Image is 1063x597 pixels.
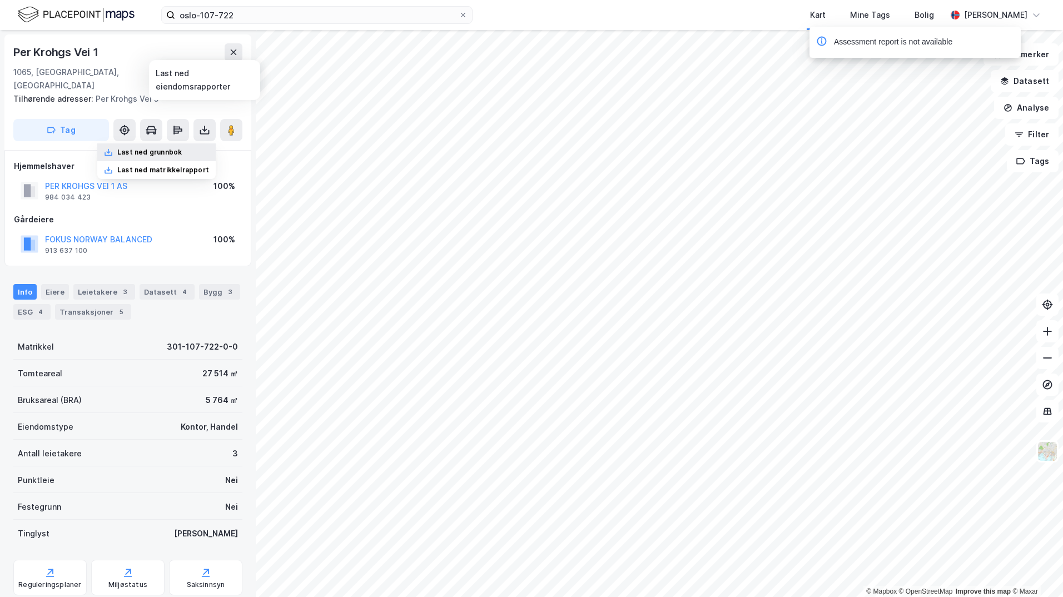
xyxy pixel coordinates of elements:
[899,588,953,595] a: OpenStreetMap
[13,304,51,320] div: ESG
[18,394,82,407] div: Bruksareal (BRA)
[167,340,238,354] div: 301-107-722-0-0
[13,92,234,106] div: Per Krohgs Vei 5
[225,286,236,297] div: 3
[991,70,1059,92] button: Datasett
[956,588,1011,595] a: Improve this map
[18,527,49,540] div: Tinglyst
[202,367,238,380] div: 27 514 ㎡
[994,97,1059,119] button: Analyse
[35,306,46,317] div: 4
[213,180,235,193] div: 100%
[18,500,61,514] div: Festegrunn
[18,367,62,380] div: Tomteareal
[73,284,135,300] div: Leietakere
[866,588,897,595] a: Mapbox
[18,5,135,24] img: logo.f888ab2527a4732fd821a326f86c7f29.svg
[13,119,109,141] button: Tag
[116,306,127,317] div: 5
[45,193,91,202] div: 984 034 423
[18,580,81,589] div: Reguleringsplaner
[1005,123,1059,146] button: Filter
[1007,150,1059,172] button: Tags
[14,160,242,173] div: Hjemmelshaver
[206,394,238,407] div: 5 764 ㎡
[1037,441,1058,462] img: Z
[232,447,238,460] div: 3
[18,420,73,434] div: Eiendomstype
[41,284,69,300] div: Eiere
[810,8,826,22] div: Kart
[120,286,131,297] div: 3
[14,213,242,226] div: Gårdeiere
[1007,544,1063,597] div: Kontrollprogram for chat
[199,284,240,300] div: Bygg
[140,284,195,300] div: Datasett
[181,420,238,434] div: Kontor, Handel
[225,474,238,487] div: Nei
[187,580,225,589] div: Saksinnsyn
[13,66,154,92] div: 1065, [GEOGRAPHIC_DATA], [GEOGRAPHIC_DATA]
[850,8,890,22] div: Mine Tags
[55,304,131,320] div: Transaksjoner
[915,8,934,22] div: Bolig
[964,8,1027,22] div: [PERSON_NAME]
[117,148,182,157] div: Last ned grunnbok
[13,94,96,103] span: Tilhørende adresser:
[108,580,147,589] div: Miljøstatus
[1007,544,1063,597] iframe: Chat Widget
[13,43,101,61] div: Per Krohgs Vei 1
[117,166,209,175] div: Last ned matrikkelrapport
[154,66,242,92] div: [GEOGRAPHIC_DATA], 107/722
[13,284,37,300] div: Info
[18,340,54,354] div: Matrikkel
[18,474,54,487] div: Punktleie
[45,246,87,255] div: 913 637 100
[834,36,952,49] div: Assessment report is not available
[225,500,238,514] div: Nei
[213,233,235,246] div: 100%
[175,7,459,23] input: Søk på adresse, matrikkel, gårdeiere, leietakere eller personer
[18,447,82,460] div: Antall leietakere
[179,286,190,297] div: 4
[174,527,238,540] div: [PERSON_NAME]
